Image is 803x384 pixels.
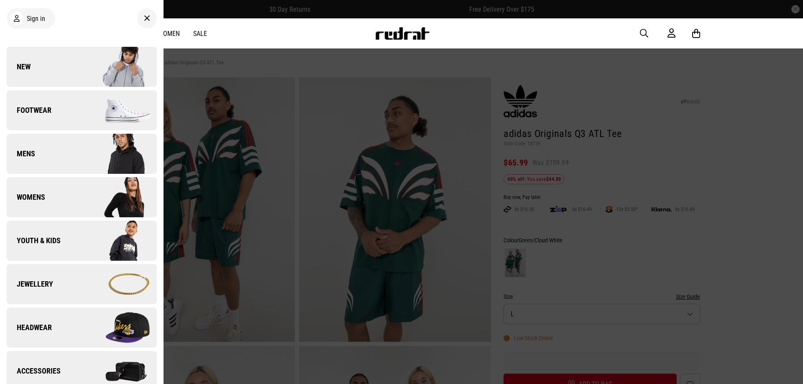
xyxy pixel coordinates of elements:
img: Company [82,220,156,262]
a: Mens Company [7,134,157,174]
span: Jewellery [7,279,53,289]
img: Company [82,263,156,305]
a: Womens Company [7,177,157,217]
img: Redrat logo [375,27,430,40]
span: Womens [7,192,45,202]
button: Open LiveChat chat widget [7,3,32,28]
img: Company [82,133,156,175]
a: Jewellery Company [7,264,157,304]
img: Company [82,89,156,131]
img: Company [82,46,156,88]
a: Women [158,30,180,38]
a: Footwear Company [7,90,157,130]
img: Company [82,307,156,348]
a: Headwear Company [7,308,157,348]
span: New [7,62,31,72]
a: New Company [7,47,157,87]
a: Sale [193,30,207,38]
span: Sign in [27,15,45,23]
span: Headwear [7,323,52,333]
img: Company [82,176,156,218]
span: Youth & Kids [7,236,61,246]
span: Accessories [7,366,61,376]
a: Youth & Kids Company [7,221,157,261]
span: Mens [7,149,35,159]
span: Footwear [7,105,51,115]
